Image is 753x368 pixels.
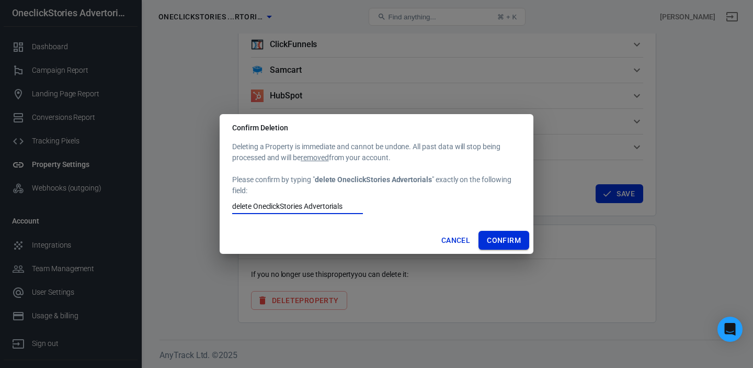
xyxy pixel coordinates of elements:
u: removed [301,153,329,162]
button: Confirm [478,231,529,250]
button: Cancel [437,231,474,250]
strong: delete OneclickStories Advertorials [315,175,432,184]
input: Type "delete OneclickStories Advertorials" here [232,200,363,214]
h2: Confirm Deletion [220,114,533,141]
div: Open Intercom Messenger [717,317,743,342]
div: Deleting a Property is immediate and cannot be undone. All past data will stop being processed an... [232,141,521,216]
